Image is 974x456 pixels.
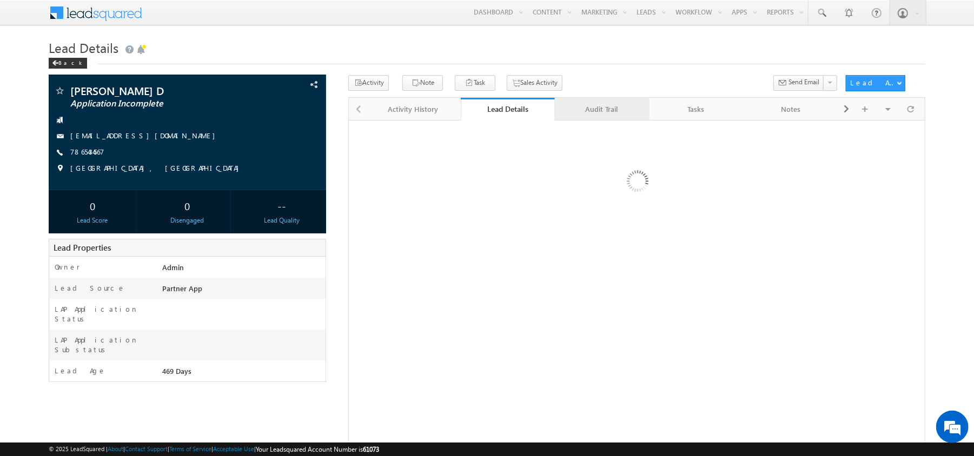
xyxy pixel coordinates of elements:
[555,98,650,120] a: Audit Trail
[54,242,111,253] span: Lead Properties
[402,75,443,91] button: Note
[51,216,133,225] div: Lead Score
[49,39,118,56] span: Lead Details
[256,445,379,453] span: Your Leadsquared Account Number is
[650,98,744,120] a: Tasks
[461,98,555,120] a: Lead Details
[51,196,133,216] div: 0
[658,103,734,116] div: Tasks
[146,196,228,216] div: 0
[564,103,640,116] div: Audit Trail
[744,98,839,120] a: Notes
[581,127,693,239] img: Loading...
[55,304,149,324] label: LAP Application Status
[375,103,451,116] div: Activity History
[125,445,168,452] a: Contact Support
[108,445,123,452] a: About
[70,131,221,140] a: [EMAIL_ADDRESS][DOMAIN_NAME]
[169,445,211,452] a: Terms of Service
[507,75,562,91] button: Sales Activity
[469,104,547,114] div: Lead Details
[455,75,495,91] button: Task
[70,147,104,158] span: 7865434567
[49,57,92,66] a: Back
[70,98,243,109] span: Application Incomplete
[753,103,829,116] div: Notes
[160,283,325,298] div: Partner App
[160,366,325,381] div: 469 Days
[49,58,87,69] div: Back
[241,216,323,225] div: Lead Quality
[846,75,905,91] button: Lead Actions
[55,283,125,293] label: Lead Source
[70,163,244,174] span: [GEOGRAPHIC_DATA], [GEOGRAPHIC_DATA]
[851,78,897,88] div: Lead Actions
[70,85,243,96] span: [PERSON_NAME] D
[146,216,228,225] div: Disengaged
[162,263,184,272] span: Admin
[55,366,106,375] label: Lead Age
[55,262,80,272] label: Owner
[363,445,379,453] span: 61073
[773,75,824,91] button: Send Email
[789,77,819,87] span: Send Email
[366,98,461,120] a: Activity History
[49,444,379,454] span: © 2025 LeadSquared | | | | |
[213,445,254,452] a: Acceptable Use
[55,335,149,354] label: LAP Application Substatus
[348,75,389,91] button: Activity
[241,196,323,216] div: --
